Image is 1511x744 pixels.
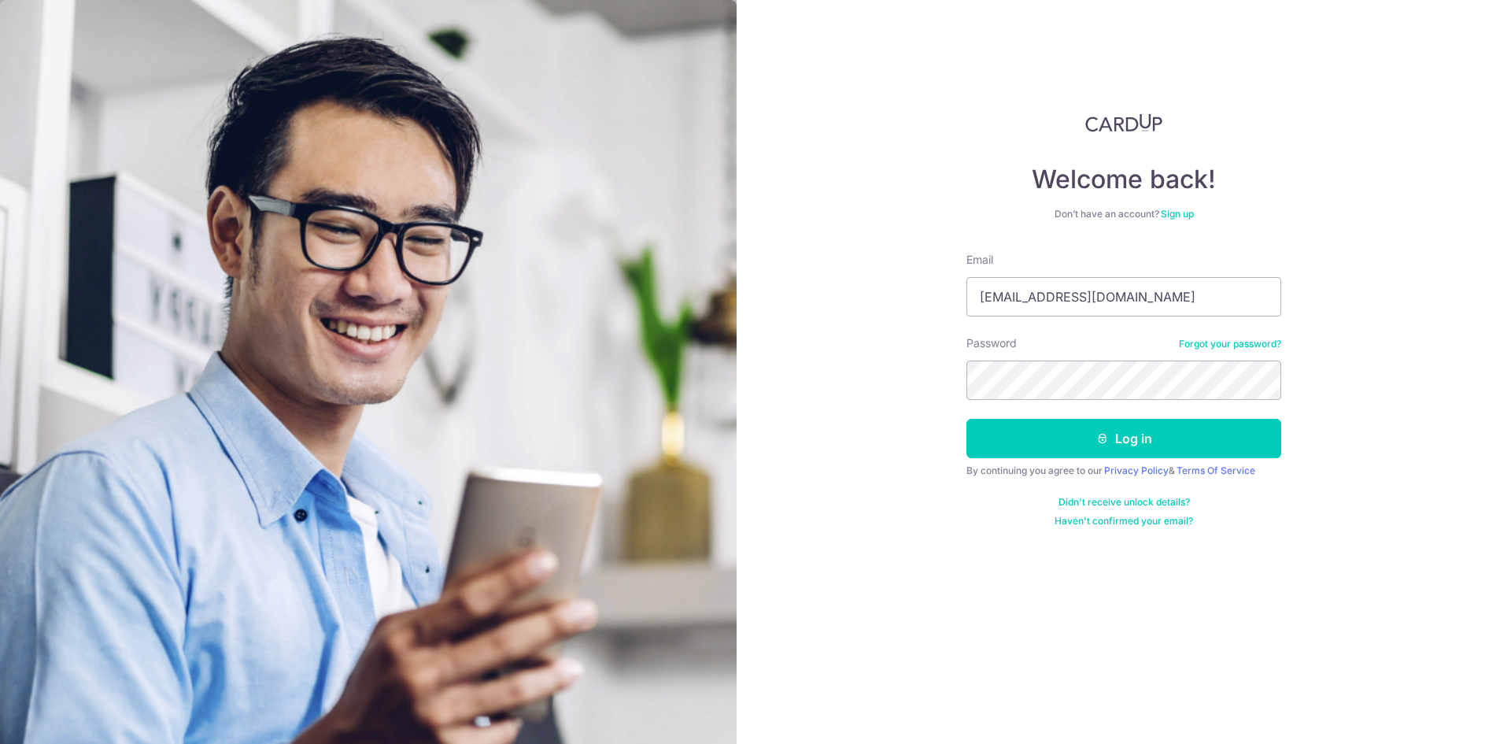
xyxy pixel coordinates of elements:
input: Enter your Email [966,277,1281,316]
div: By continuing you agree to our & [966,465,1281,477]
label: Email [966,252,993,268]
a: Terms Of Service [1177,465,1255,476]
h4: Welcome back! [966,164,1281,195]
a: Sign up [1161,208,1194,220]
a: Haven't confirmed your email? [1055,515,1193,527]
label: Password [966,335,1017,351]
button: Log in [966,419,1281,458]
a: Didn't receive unlock details? [1058,496,1190,509]
a: Forgot your password? [1179,338,1281,350]
a: Privacy Policy [1104,465,1169,476]
img: CardUp Logo [1085,113,1162,132]
div: Don’t have an account? [966,208,1281,220]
